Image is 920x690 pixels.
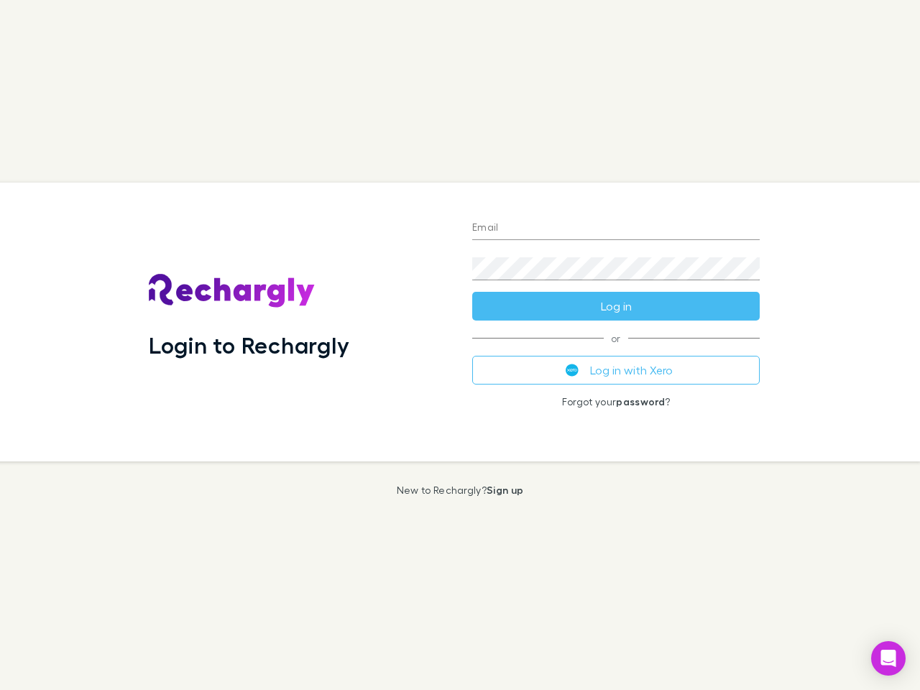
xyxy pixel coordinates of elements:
a: password [616,395,665,408]
h1: Login to Rechargly [149,331,349,359]
button: Log in [472,292,760,321]
div: Open Intercom Messenger [871,641,906,676]
img: Xero's logo [566,364,579,377]
img: Rechargly's Logo [149,274,316,308]
a: Sign up [487,484,523,496]
button: Log in with Xero [472,356,760,385]
p: Forgot your ? [472,396,760,408]
p: New to Rechargly? [397,484,524,496]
